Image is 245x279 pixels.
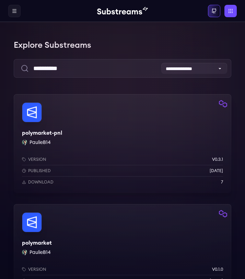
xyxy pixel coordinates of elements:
a: Filter by polygon networkpolymarket-pnlpolymarket-pnlPaulieB14 PaulieB14Versionv0.3.1Published[DA... [14,94,231,193]
p: Version [28,267,46,272]
img: Filter by polygon network [219,210,227,218]
p: 7 [221,179,223,185]
p: v0.1.0 [212,267,223,272]
p: Download [28,179,54,185]
p: Published [28,168,51,174]
p: Version [28,157,46,162]
p: [DATE] [210,168,223,174]
button: PaulieB14 [30,139,51,146]
button: PaulieB14 [30,249,51,256]
img: Filter by polygon network [219,100,227,108]
p: v0.3.1 [212,157,223,162]
img: Substream's logo [97,7,148,15]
